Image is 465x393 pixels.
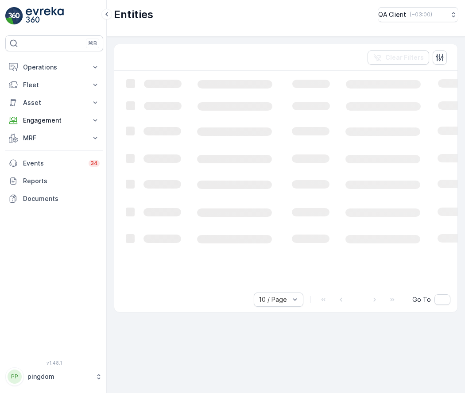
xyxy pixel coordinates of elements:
button: Asset [5,94,103,112]
p: pingdom [27,372,91,381]
a: Events34 [5,154,103,172]
p: Entities [114,8,153,22]
button: MRF [5,129,103,147]
p: Fleet [23,81,85,89]
div: PP [8,370,22,384]
p: Documents [23,194,100,203]
a: Documents [5,190,103,208]
p: 34 [90,160,98,167]
button: PPpingdom [5,367,103,386]
p: MRF [23,134,85,143]
p: Events [23,159,83,168]
p: Engagement [23,116,85,125]
span: Go To [412,295,431,304]
p: QA Client [378,10,406,19]
p: ⌘B [88,40,97,47]
img: logo [5,7,23,25]
p: ( +03:00 ) [410,11,432,18]
p: Operations [23,63,85,72]
span: v 1.48.1 [5,360,103,366]
button: Fleet [5,76,103,94]
p: Clear Filters [385,53,424,62]
button: Operations [5,58,103,76]
p: Asset [23,98,85,107]
p: Reports [23,177,100,185]
button: Engagement [5,112,103,129]
button: Clear Filters [368,50,429,65]
a: Reports [5,172,103,190]
img: logo_light-DOdMpM7g.png [26,7,64,25]
button: QA Client(+03:00) [378,7,458,22]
